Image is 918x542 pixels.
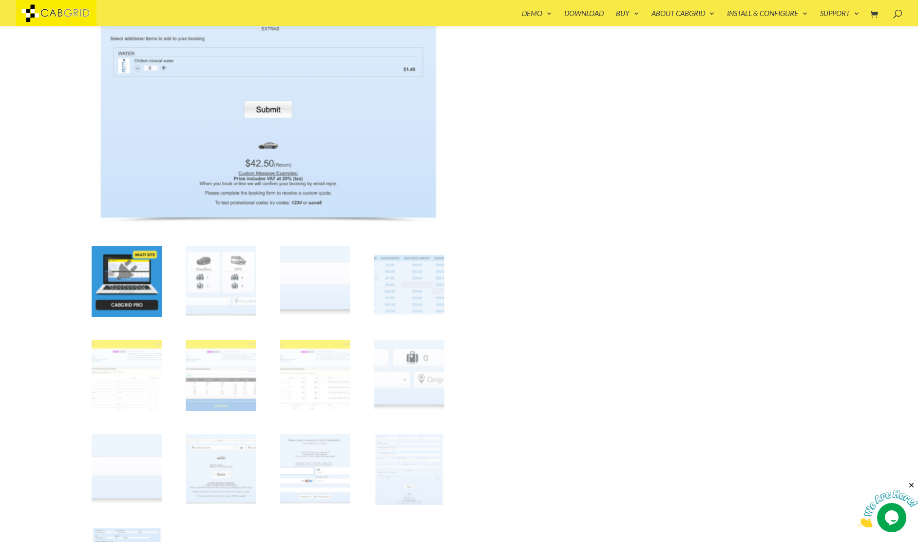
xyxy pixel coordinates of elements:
iframe: chat widget [858,481,918,527]
a: Demo [522,10,552,26]
a: CabGrid Taxi Plugin [16,7,96,17]
img: CabGrid Pro - Multi Site (1 year support & updates) - Image 7 [280,340,350,411]
img: CabGrid Pro - Multi Site (1 year support & updates) - Image 2 [186,246,256,317]
img: CabGrid Pro - Multi Site (1 year support & updates) - Image 11 [280,434,350,505]
img: CabGrid Pro - Multi Site (1 year support & updates) - Image 8 [374,340,444,411]
a: About CabGrid [651,10,715,26]
a: Buy [616,10,639,26]
a: Install & Configure [727,10,808,26]
img: CabGrid Pro - Multi Site (1 year support & updates) - Image 6 [186,340,256,411]
img: CabGrid Pro - Multi Site (1 year support & updates) - Image 5 [92,340,162,411]
img: CabGrid Pro - Multi Site (1 year support & updates) - Image 4 [374,246,444,317]
img: CabGrid Pro - Multi Site (1 year support & updates) - Image 3 [280,246,350,317]
img: CabGrid Pro - Multi Site (1 year support & updates) - Image 12 [374,434,444,505]
img: CabGrid Pro - Multi Site (1 year support & updates) - Image 9 [92,434,162,505]
a: Download [564,10,604,26]
a: Support [820,10,860,26]
img: CabGrid Pro - Multi Site (1 year support & updates) [92,246,162,317]
img: CabGrid Pro - Multi Site (1 year support & updates) - Image 10 [186,434,256,505]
